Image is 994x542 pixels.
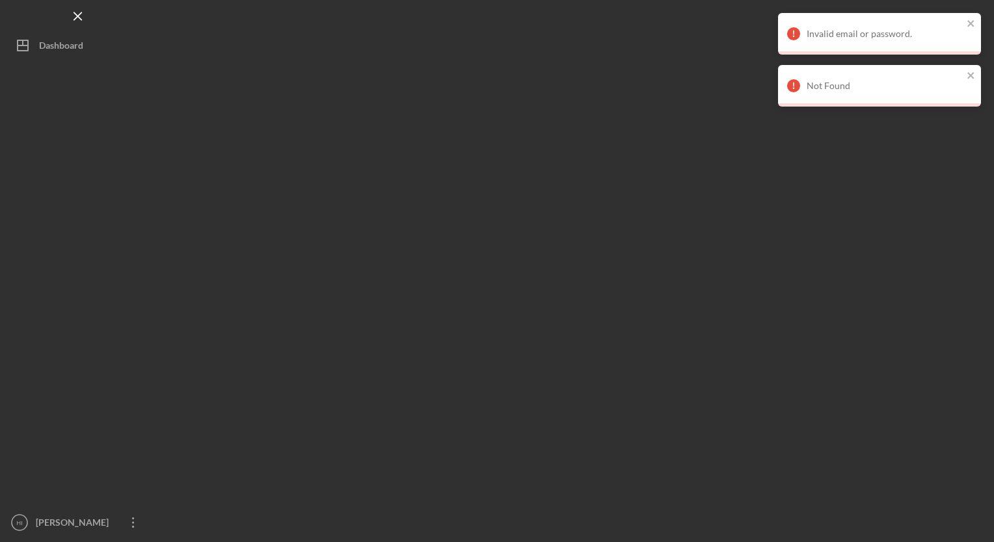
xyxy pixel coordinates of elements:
[967,18,976,31] button: close
[967,70,976,83] button: close
[39,32,83,62] div: Dashboard
[7,32,150,58] button: Dashboard
[33,510,117,539] div: [PERSON_NAME]
[7,510,150,536] button: HI[PERSON_NAME]
[807,81,963,91] div: Not Found
[807,29,963,39] div: Invalid email or password.
[16,519,23,526] text: HI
